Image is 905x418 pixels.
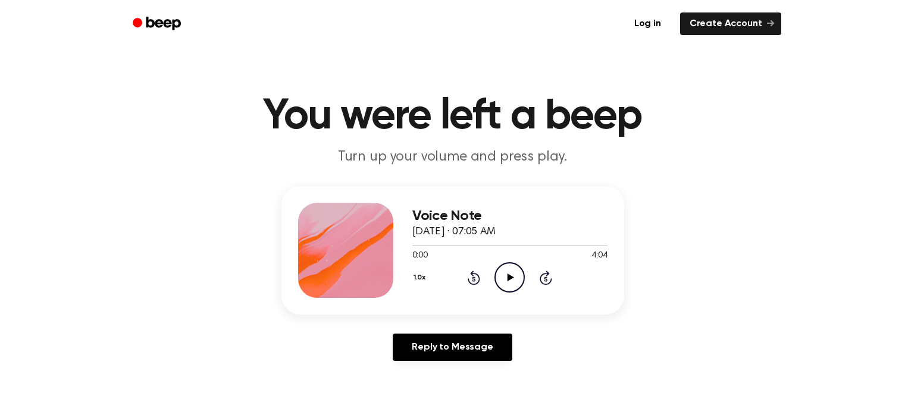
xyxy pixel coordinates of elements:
[224,147,681,167] p: Turn up your volume and press play.
[148,95,757,138] h1: You were left a beep
[622,10,673,37] a: Log in
[412,208,607,224] h3: Voice Note
[412,268,430,288] button: 1.0x
[412,250,428,262] span: 0:00
[412,227,496,237] span: [DATE] · 07:05 AM
[591,250,607,262] span: 4:04
[680,12,781,35] a: Create Account
[393,334,512,361] a: Reply to Message
[124,12,192,36] a: Beep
